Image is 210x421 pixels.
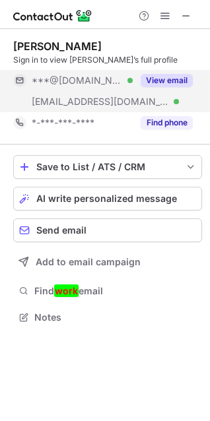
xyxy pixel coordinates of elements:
[13,250,202,274] button: Add to email campaign
[13,308,202,327] button: Notes
[13,282,202,300] button: Findworkemail
[36,162,179,172] div: Save to List / ATS / CRM
[141,116,193,129] button: Reveal Button
[36,193,177,204] span: AI write personalized message
[34,285,197,297] span: Find email
[13,8,92,24] img: ContactOut v5.3.10
[13,218,202,242] button: Send email
[13,187,202,210] button: AI write personalized message
[32,96,169,108] span: [EMAIL_ADDRESS][DOMAIN_NAME]
[13,155,202,179] button: save-profile-one-click
[36,225,87,236] span: Send email
[13,54,202,66] div: Sign in to view [PERSON_NAME]’s full profile
[54,284,79,297] em: work
[36,257,141,267] span: Add to email campaign
[34,311,197,323] span: Notes
[141,74,193,87] button: Reveal Button
[32,75,123,86] span: ***@[DOMAIN_NAME]
[13,40,102,53] div: [PERSON_NAME]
